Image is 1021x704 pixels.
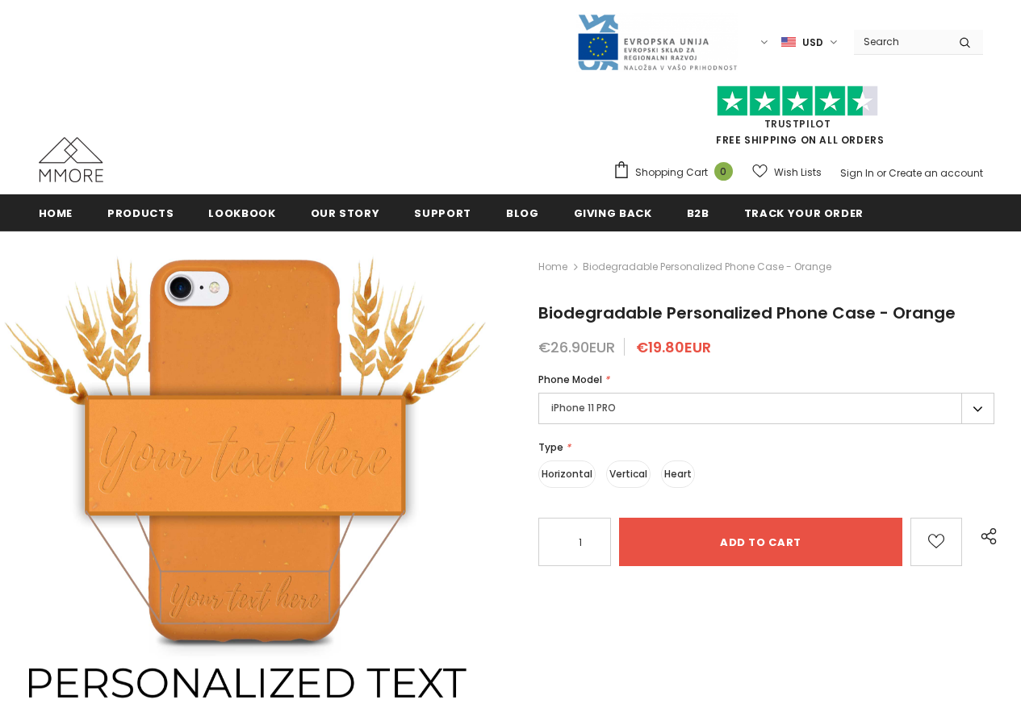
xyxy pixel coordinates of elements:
[774,165,822,181] span: Wish Lists
[687,194,709,231] a: B2B
[781,35,796,49] img: USD
[538,257,567,277] a: Home
[538,373,602,386] span: Phone Model
[619,518,902,566] input: Add to cart
[606,460,651,488] label: Vertical
[583,257,831,277] span: Biodegradable Personalized Phone Case - Orange
[208,194,275,231] a: Lookbook
[744,206,864,221] span: Track your order
[311,194,380,231] a: Our Story
[208,206,275,221] span: Lookbook
[574,206,652,221] span: Giving back
[311,206,380,221] span: Our Story
[414,194,471,231] a: support
[717,85,878,117] img: Trust Pilot Stars
[889,166,983,180] a: Create an account
[538,460,596,488] label: Horizontal
[744,194,864,231] a: Track your order
[39,206,73,221] span: Home
[107,194,174,231] a: Products
[538,440,563,454] span: Type
[840,166,874,180] a: Sign In
[877,166,886,180] span: or
[39,194,73,231] a: Home
[538,302,956,324] span: Biodegradable Personalized Phone Case - Orange
[576,35,738,48] a: Javni Razpis
[714,162,733,181] span: 0
[107,206,174,221] span: Products
[576,13,738,72] img: Javni Razpis
[39,137,103,182] img: MMORE Cases
[613,160,741,185] a: Shopping Cart 0
[635,165,708,181] span: Shopping Cart
[661,460,695,488] label: Heart
[574,194,652,231] a: Giving back
[752,158,822,186] a: Wish Lists
[538,393,994,424] label: iPhone 11 PRO
[687,206,709,221] span: B2B
[414,206,471,221] span: support
[636,337,711,357] span: €19.80EUR
[506,206,539,221] span: Blog
[854,30,947,53] input: Search Site
[764,117,831,131] a: Trustpilot
[613,93,983,147] span: FREE SHIPPING ON ALL ORDERS
[802,35,823,51] span: USD
[506,194,539,231] a: Blog
[538,337,615,357] span: €26.90EUR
